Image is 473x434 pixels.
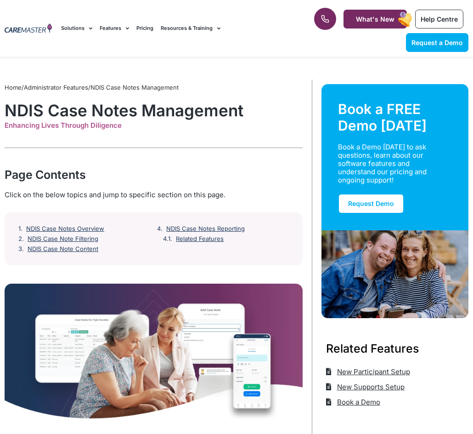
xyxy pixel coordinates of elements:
[5,166,303,183] div: Page Contents
[326,364,410,379] a: New Participant Setup
[326,379,405,394] a: New Supports Setup
[24,84,88,91] a: Administrator Features
[136,13,153,44] a: Pricing
[335,394,380,410] span: Book a Demo
[161,13,220,44] a: Resources & Training
[421,15,458,23] span: Help Centre
[5,101,303,120] h1: NDIS Case Notes Management
[326,340,464,357] h3: Related Features
[338,101,452,134] div: Book a FREE Demo [DATE]
[5,23,52,34] img: CareMaster Logo
[335,379,405,394] span: New Supports Setup
[338,143,444,184] div: Book a Demo [DATE] to ask questions, learn about our software features and understand our pricing...
[5,84,22,91] a: Home
[26,225,104,233] a: NDIS Case Notes Overview
[338,194,404,214] a: Request Demo
[335,364,410,379] span: New Participant Setup
[5,121,303,130] div: Enhancing Lives Through Diligence
[166,225,245,233] a: NDIS Case Notes Reporting
[28,235,98,243] a: NDIS Case Note Filtering
[100,13,129,44] a: Features
[343,10,407,29] a: What's New
[90,84,179,91] span: NDIS Case Notes Management
[411,39,463,46] span: Request a Demo
[415,10,463,29] a: Help Centre
[61,13,301,44] nav: Menu
[176,235,224,243] a: Related Features
[406,33,468,52] a: Request a Demo
[356,15,394,23] span: What's New
[5,84,179,91] span: / /
[348,200,394,207] span: Request Demo
[326,394,380,410] a: Book a Demo
[61,13,92,44] a: Solutions
[5,190,303,200] div: Click on the below topics and jump to specific section on this page.
[28,246,98,253] a: NDIS Case Note Content
[321,230,468,318] img: Support Worker and NDIS Participant out for a coffee.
